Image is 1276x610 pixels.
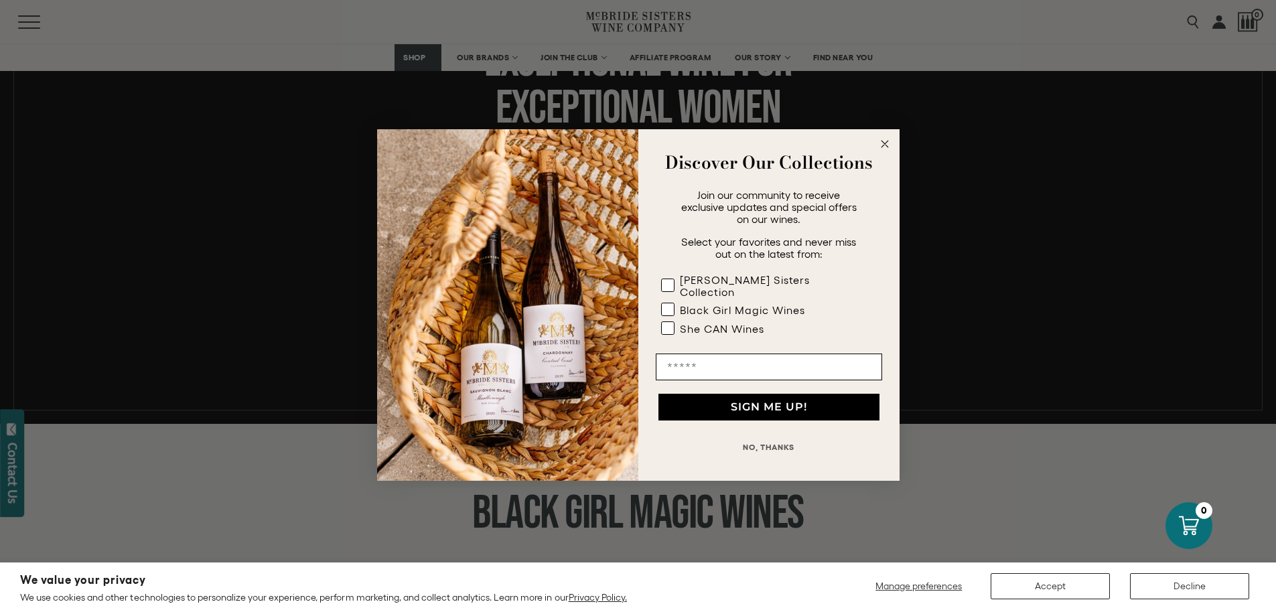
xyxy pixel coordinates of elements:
[1196,502,1212,519] div: 0
[991,573,1110,599] button: Accept
[377,129,638,481] img: 42653730-7e35-4af7-a99d-12bf478283cf.jpeg
[875,581,962,591] span: Manage preferences
[867,573,971,599] button: Manage preferences
[20,575,627,586] h2: We value your privacy
[1130,573,1249,599] button: Decline
[656,434,882,461] button: NO, THANKS
[680,323,764,335] div: She CAN Wines
[680,274,855,298] div: [PERSON_NAME] Sisters Collection
[658,394,879,421] button: SIGN ME UP!
[665,149,873,175] strong: Discover Our Collections
[656,354,882,380] input: Email
[681,236,856,260] span: Select your favorites and never miss out on the latest from:
[681,189,857,225] span: Join our community to receive exclusive updates and special offers on our wines.
[569,592,627,603] a: Privacy Policy.
[877,136,893,152] button: Close dialog
[680,304,805,316] div: Black Girl Magic Wines
[20,591,627,603] p: We use cookies and other technologies to personalize your experience, perform marketing, and coll...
